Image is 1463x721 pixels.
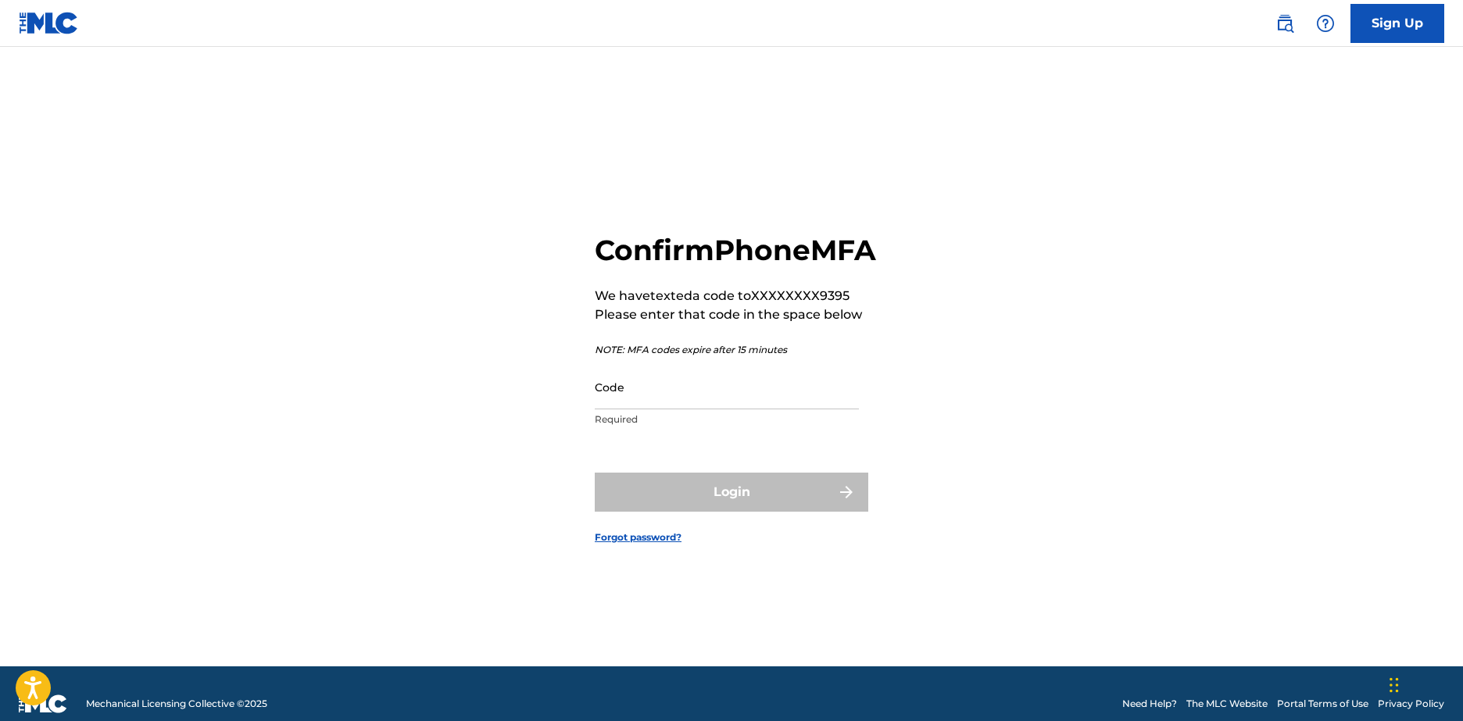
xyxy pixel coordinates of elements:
[595,412,859,427] p: Required
[1378,697,1444,711] a: Privacy Policy
[1186,697,1268,711] a: The MLC Website
[595,287,876,305] p: We have texted a code to XXXXXXXX9395
[1269,8,1300,39] a: Public Search
[1390,662,1399,709] div: Drag
[1385,646,1463,721] iframe: Chat Widget
[595,233,876,268] h2: Confirm Phone MFA
[1310,8,1341,39] div: Help
[1275,14,1294,33] img: search
[1350,4,1444,43] a: Sign Up
[595,530,681,544] a: Forgot password?
[595,343,876,357] p: NOTE: MFA codes expire after 15 minutes
[1316,14,1335,33] img: help
[19,12,79,34] img: MLC Logo
[19,694,67,713] img: logo
[86,697,267,711] span: Mechanical Licensing Collective © 2025
[1277,697,1368,711] a: Portal Terms of Use
[1122,697,1177,711] a: Need Help?
[595,305,876,324] p: Please enter that code in the space below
